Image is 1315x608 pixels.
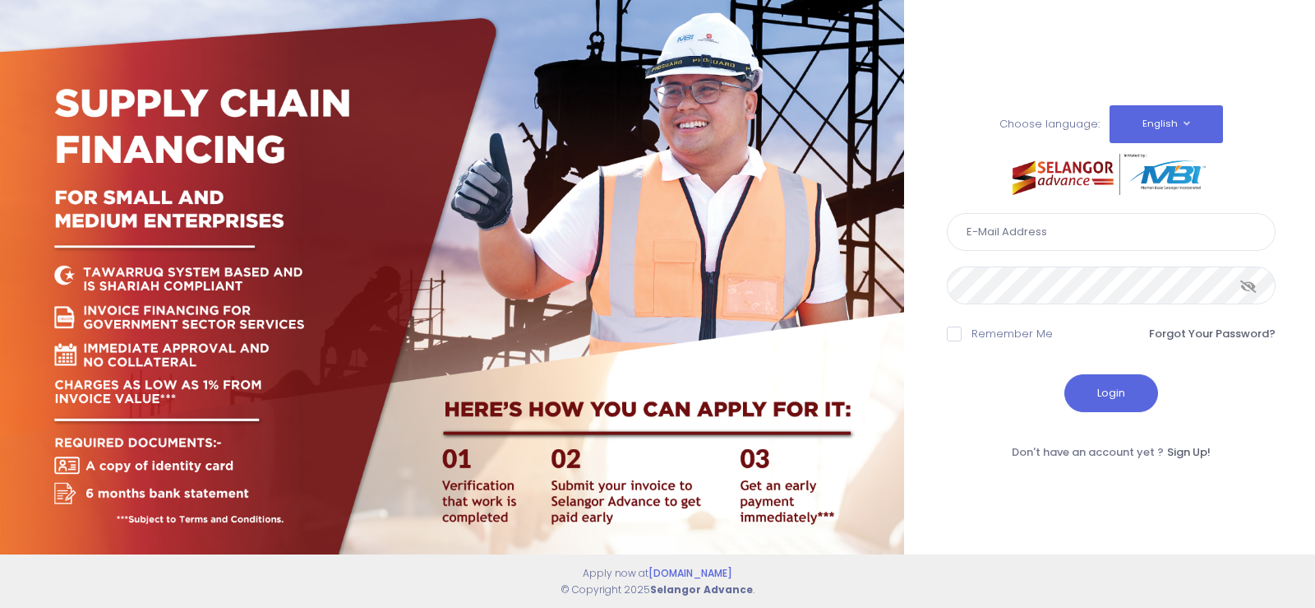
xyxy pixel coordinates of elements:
button: English [1110,105,1223,143]
span: Don't have an account yet ? [1012,444,1164,460]
a: [DOMAIN_NAME] [648,566,732,580]
input: E-Mail Address [947,213,1276,251]
a: Forgot Your Password? [1149,326,1276,342]
button: Login [1064,374,1158,412]
img: selangor-advance.png [1013,154,1210,195]
span: Choose language: [999,116,1100,132]
span: Apply now at © Copyright 2025 . [561,566,754,596]
a: Sign Up! [1167,444,1211,460]
label: Remember Me [971,326,1053,342]
strong: Selangor Advance [650,582,753,596]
